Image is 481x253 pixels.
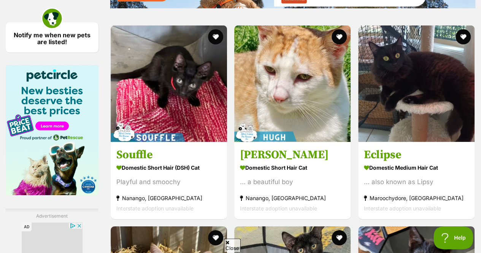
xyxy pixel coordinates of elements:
a: Notify me when new pets are listed! [6,22,98,53]
img: close_button.svg [55,0,60,6]
h3: Souffle [116,148,221,162]
img: Souffle - Domestic Short Hair (DSH) Cat [111,25,227,142]
img: close_button.svg [271,0,276,6]
button: favourite [456,29,471,45]
button: favourite [208,230,223,245]
span: Close [224,239,241,252]
strong: Nanango, [GEOGRAPHIC_DATA] [240,193,345,203]
a: Eclipse Domestic Medium Hair Cat ... also known as Lipsy Maroochydore, [GEOGRAPHIC_DATA] Intersta... [358,142,475,219]
img: Eclipse - Domestic Medium Hair Cat [358,25,475,142]
span: AD [22,223,32,231]
span: Interstate adoption unavailable [116,205,194,212]
a: [PERSON_NAME] Domestic Short Hair Cat ... a beautiful boy Nanango, [GEOGRAPHIC_DATA] Interstate a... [234,142,351,219]
div: ... a beautiful boy [240,177,345,187]
div: Playful and smoochy [116,177,221,187]
button: favourite [332,29,347,45]
img: Hugh - Domestic Short Hair Cat [234,25,351,142]
h3: Eclipse [364,148,469,162]
iframe: Help Scout Beacon - Open [433,226,473,249]
span: Interstate adoption unavailable [364,205,441,212]
span: Interstate adoption unavailable [240,205,317,212]
div: ... also known as Lipsy [364,177,469,187]
button: favourite [332,230,347,245]
button: favourite [208,29,223,45]
strong: Maroochydore, [GEOGRAPHIC_DATA] [364,193,469,203]
h3: [PERSON_NAME] [240,148,345,162]
strong: Domestic Short Hair Cat [240,162,345,173]
img: privacy_small.svg [47,0,54,6]
strong: Domestic Medium Hair Cat [364,162,469,173]
img: Pet Circle promo banner [6,65,98,195]
strong: Domestic Short Hair (DSH) Cat [116,162,221,173]
img: privacy_small.svg [263,0,270,6]
a: Souffle Domestic Short Hair (DSH) Cat Playful and smoochy Nanango, [GEOGRAPHIC_DATA] Interstate a... [111,142,227,219]
strong: Nanango, [GEOGRAPHIC_DATA] [116,193,221,203]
